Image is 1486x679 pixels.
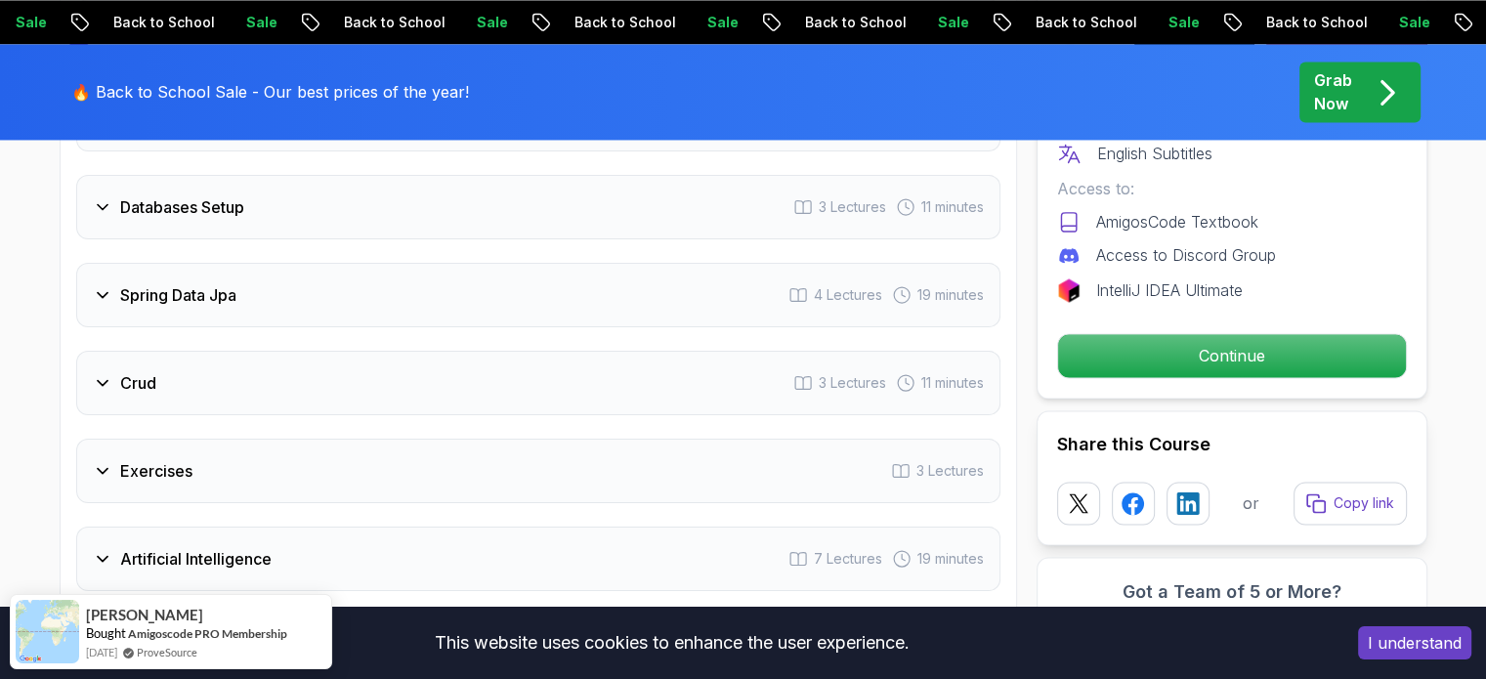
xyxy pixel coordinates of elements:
[320,13,453,32] p: Back to School
[1057,177,1407,200] p: Access to:
[1057,278,1081,302] img: jetbrains logo
[86,607,203,623] span: [PERSON_NAME]
[551,13,684,32] p: Back to School
[917,285,984,305] span: 19 minutes
[814,285,882,305] span: 4 Lectures
[1057,431,1407,458] h2: Share this Course
[16,600,79,663] img: provesource social proof notification image
[71,80,469,104] p: 🔥 Back to School Sale - Our best prices of the year!
[917,549,984,569] span: 19 minutes
[1243,13,1376,32] p: Back to School
[86,644,117,660] span: [DATE]
[76,175,1000,239] button: Databases Setup3 Lectures 11 minutes
[1358,626,1471,659] button: Accept cookies
[453,13,516,32] p: Sale
[223,13,285,32] p: Sale
[120,547,272,571] h3: Artificial Intelligence
[819,197,886,217] span: 3 Lectures
[1294,482,1407,525] button: Copy link
[76,527,1000,591] button: Artificial Intelligence7 Lectures 19 minutes
[1012,13,1145,32] p: Back to School
[684,13,746,32] p: Sale
[120,459,192,483] h3: Exercises
[120,371,156,395] h3: Crud
[1096,210,1258,233] p: AmigosCode Textbook
[1097,142,1212,165] p: English Subtitles
[76,263,1000,327] button: Spring Data Jpa4 Lectures 19 minutes
[76,439,1000,503] button: Exercises3 Lectures
[1243,491,1259,515] p: or
[819,373,886,393] span: 3 Lectures
[782,13,914,32] p: Back to School
[90,13,223,32] p: Back to School
[1058,334,1406,377] p: Continue
[128,625,287,642] a: Amigoscode PRO Membership
[921,197,984,217] span: 11 minutes
[814,549,882,569] span: 7 Lectures
[1334,493,1394,513] p: Copy link
[1096,243,1276,267] p: Access to Discord Group
[916,461,984,481] span: 3 Lectures
[1376,13,1438,32] p: Sale
[137,644,197,660] a: ProveSource
[1145,13,1208,32] p: Sale
[120,195,244,219] h3: Databases Setup
[76,351,1000,415] button: Crud3 Lectures 11 minutes
[86,625,126,641] span: Bought
[1314,68,1352,115] p: Grab Now
[921,373,984,393] span: 11 minutes
[1057,577,1407,605] h3: Got a Team of 5 or More?
[1096,278,1243,302] p: IntelliJ IDEA Ultimate
[914,13,977,32] p: Sale
[1057,333,1407,378] button: Continue
[15,621,1329,664] div: This website uses cookies to enhance the user experience.
[120,283,236,307] h3: Spring Data Jpa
